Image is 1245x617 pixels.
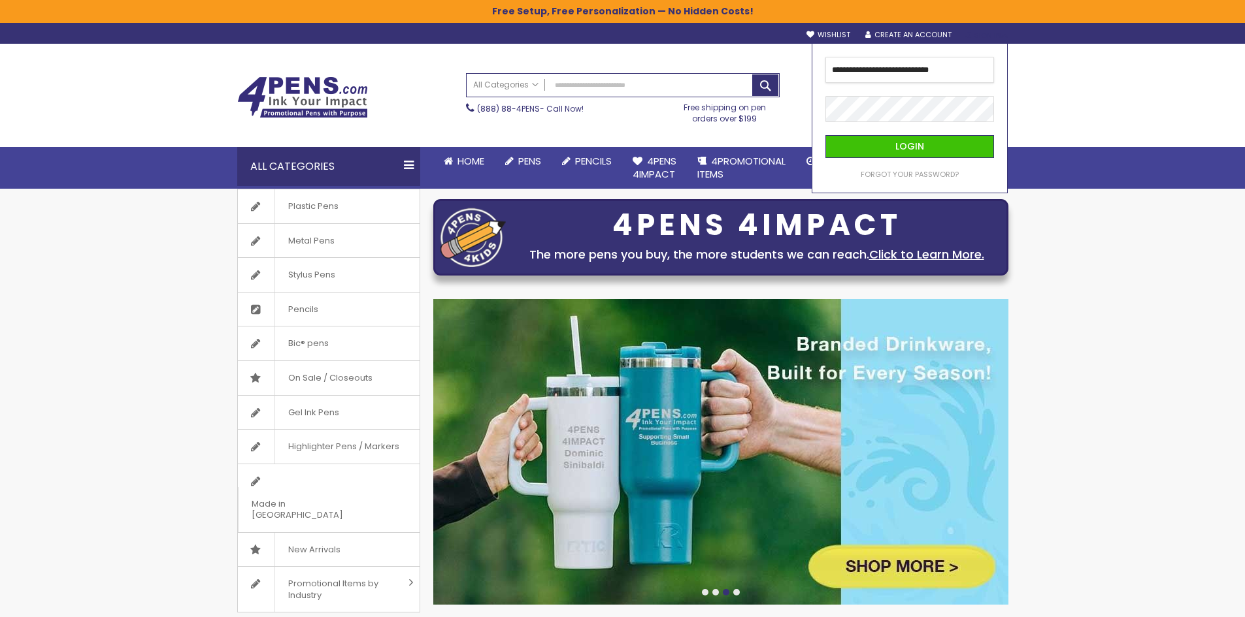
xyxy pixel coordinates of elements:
a: On Sale / Closeouts [238,361,420,395]
a: Pens [495,147,552,176]
span: New Arrivals [274,533,354,567]
a: Rush [796,147,855,176]
span: On Sale / Closeouts [274,361,386,395]
a: Create an Account [865,30,952,40]
a: 4PROMOTIONALITEMS [687,147,796,189]
img: /custom-drinkware.html [433,299,1008,605]
span: Login [895,140,924,153]
span: Pencils [575,154,612,168]
span: Plastic Pens [274,189,352,223]
span: Metal Pens [274,224,348,258]
button: Login [825,135,994,158]
div: 4PENS 4IMPACT [512,212,1001,239]
a: Wishlist [806,30,850,40]
a: Gel Ink Pens [238,396,420,430]
a: Click to Learn More. [869,246,984,262]
div: Sign In [965,31,1008,40]
span: Home [457,154,484,168]
a: New Arrivals [238,533,420,567]
span: Pens [518,154,541,168]
a: Stylus Pens [238,258,420,292]
span: Highlighter Pens / Markers [274,430,412,464]
span: Bic® pens [274,326,342,360]
a: Highlighter Pens / Markers [238,430,420,464]
a: 4Pens4impact [622,147,687,189]
a: Metal Pens [238,224,420,258]
a: Forgot Your Password? [861,170,959,180]
a: Home [433,147,495,176]
a: Pencils [552,147,622,176]
a: (888) 88-4PENS [477,103,540,114]
div: Free shipping on pen orders over $199 [670,97,780,123]
span: Made in [GEOGRAPHIC_DATA] [238,487,387,532]
a: Plastic Pens [238,189,420,223]
span: Gel Ink Pens [274,396,352,430]
span: Promotional Items by Industry [274,567,404,612]
a: Promotional Items by Industry [238,567,420,612]
a: All Categories [467,74,545,95]
a: Pencils [238,293,420,326]
a: Bic® pens [238,326,420,360]
span: Stylus Pens [274,258,348,292]
span: Pencils [274,293,331,326]
a: Made in [GEOGRAPHIC_DATA] [238,464,420,532]
iframe: Google Customer Reviews [1137,582,1245,617]
div: All Categories [237,147,420,186]
img: 4Pens Custom Pens and Promotional Products [237,76,368,118]
div: The more pens you buy, the more students we can reach. [512,245,1001,264]
span: 4PROMOTIONAL ITEMS [697,154,786,181]
span: All Categories [473,80,539,90]
span: Forgot Your Password? [861,169,959,180]
span: - Call Now! [477,103,584,114]
img: four_pen_logo.png [440,208,506,267]
span: 4Pens 4impact [633,154,676,181]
